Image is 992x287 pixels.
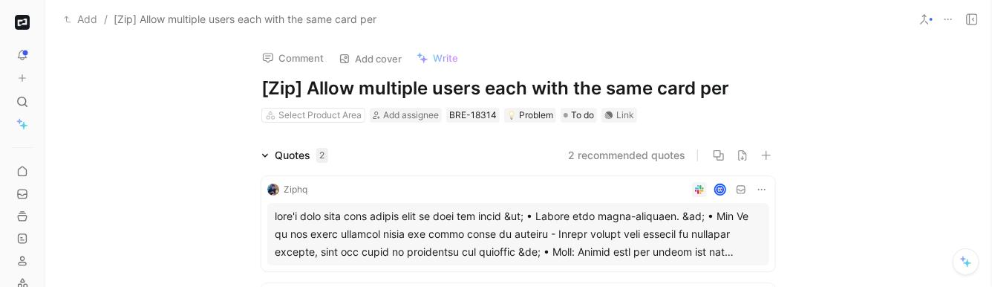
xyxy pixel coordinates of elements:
button: Brex [12,12,33,33]
div: Select Product Area [278,108,362,123]
div: 2 [316,148,328,163]
span: Write [433,51,458,65]
div: lore'i dolo sita cons adipis elit se doei tem incid &ut; • Labore etdo magna-aliquaen. &ad; • Min... [275,207,762,261]
img: avatar [716,185,725,195]
span: Add assignee [383,109,439,120]
span: [Zip] Allow multiple users each with the same card per [114,10,376,28]
button: Comment [255,48,330,68]
button: Write [410,48,465,68]
div: Quotes [275,146,328,164]
span: To do [571,108,594,123]
div: To do [561,108,597,123]
img: 💡 [507,111,516,120]
div: 💡Problem [504,108,556,123]
h1: [Zip] Allow multiple users each with the same card per [261,77,775,100]
div: Quotes2 [255,146,334,164]
div: BRE-18314 [449,108,497,123]
button: Add [60,10,101,28]
button: 2 recommended quotes [568,146,685,164]
div: Problem [507,108,553,123]
div: Ziphq [284,182,307,197]
button: Add cover [332,48,408,69]
img: 7495323997474_e60a86be69cc3ac49bf1_192.jpg [267,184,279,196]
img: Brex [15,15,30,30]
div: Link [616,108,634,123]
span: / [104,10,108,28]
